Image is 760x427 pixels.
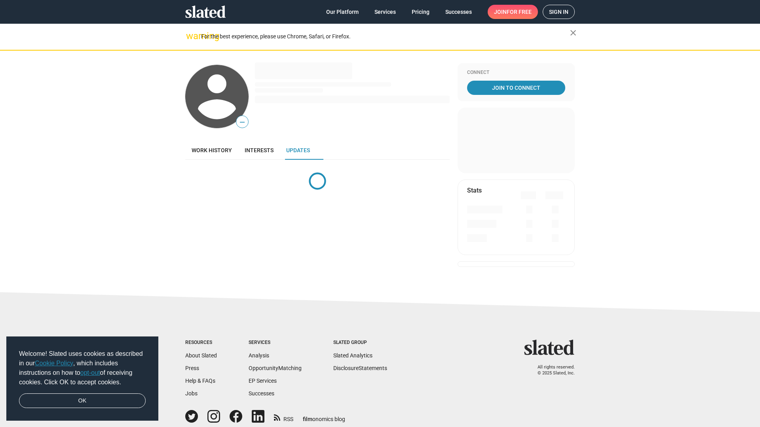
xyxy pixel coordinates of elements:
span: Interests [245,147,274,153]
a: Updates [280,141,316,160]
p: All rights reserved. © 2025 Slated, Inc. [529,365,575,376]
div: cookieconsent [6,336,158,421]
a: Work history [185,141,238,160]
a: RSS [274,411,293,423]
a: Our Platform [320,5,365,19]
a: Successes [439,5,478,19]
a: Jobs [185,390,198,397]
span: Join To Connect [469,81,564,95]
a: About Slated [185,352,217,359]
a: OpportunityMatching [249,365,302,371]
span: Successes [445,5,472,19]
a: opt-out [80,369,100,376]
span: Our Platform [326,5,359,19]
a: Services [368,5,402,19]
a: Slated Analytics [333,352,372,359]
a: Pricing [405,5,436,19]
mat-icon: close [568,28,578,38]
a: Join To Connect [467,81,565,95]
span: Join [494,5,532,19]
div: Connect [467,70,565,76]
a: DisclosureStatements [333,365,387,371]
a: Sign in [543,5,575,19]
div: Slated Group [333,340,387,346]
div: For the best experience, please use Chrome, Safari, or Firefox. [201,31,570,42]
span: — [236,117,248,127]
span: Work history [192,147,232,153]
span: Welcome! Slated uses cookies as described in our , which includes instructions on how to of recei... [19,349,146,387]
a: Help & FAQs [185,378,215,384]
span: for free [507,5,532,19]
a: Successes [249,390,274,397]
a: Interests [238,141,280,160]
span: Services [374,5,396,19]
span: Pricing [412,5,429,19]
a: Press [185,365,199,371]
mat-card-title: Stats [467,186,482,195]
a: dismiss cookie message [19,393,146,408]
span: film [303,416,312,422]
a: Joinfor free [488,5,538,19]
span: Sign in [549,5,568,19]
a: filmonomics blog [303,409,345,423]
mat-icon: warning [186,31,196,41]
a: EP Services [249,378,277,384]
div: Services [249,340,302,346]
a: Analysis [249,352,269,359]
a: Cookie Policy [35,360,73,367]
span: Updates [286,147,310,153]
div: Resources [185,340,217,346]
